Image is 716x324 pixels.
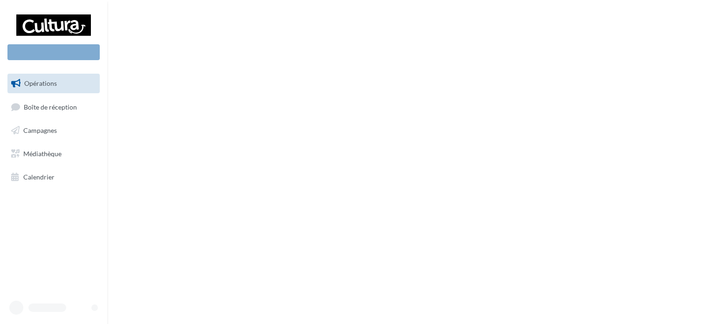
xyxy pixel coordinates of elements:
a: Calendrier [6,167,102,187]
span: Calendrier [23,172,55,180]
span: Campagnes [23,126,57,134]
span: Boîte de réception [24,103,77,110]
div: Nouvelle campagne [7,44,100,60]
a: Boîte de réception [6,97,102,117]
span: Opérations [24,79,57,87]
span: Médiathèque [23,150,62,158]
a: Médiathèque [6,144,102,164]
a: Opérations [6,74,102,93]
a: Campagnes [6,121,102,140]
